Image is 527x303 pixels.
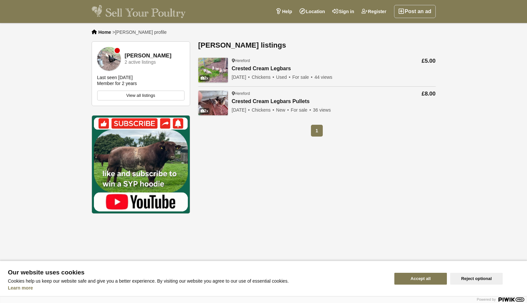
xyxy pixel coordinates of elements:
a: View all listings [97,91,185,100]
span: 44 views [315,75,332,80]
span: For sale [292,75,313,80]
span: Used [276,75,291,80]
span: New [276,107,290,113]
span: Powered by [477,297,496,301]
span: Chickens [252,75,275,80]
div: Last seen [DATE] [97,75,133,80]
div: Member is offline [115,48,120,53]
p: Cookies help us keep our website safe and give you a better experience. By visiting our website y... [8,278,386,284]
span: 36 views [313,107,331,113]
button: Accept all [394,273,447,285]
span: 1 [311,125,323,137]
span: [DATE] [232,75,251,80]
span: £5.00 [422,58,436,64]
img: Crested Cream Legbars [198,58,228,82]
strong: [PERSON_NAME] [125,53,172,59]
img: Mat Atkinson Farming YouTube Channel [92,115,190,214]
a: Crested Cream Legbars [232,66,333,72]
a: Learn more [8,285,33,291]
span: Our website uses cookies [8,269,386,276]
a: Crested Cream Legbars Pullets [232,98,331,105]
span: Chickens [252,107,275,113]
img: Sell Your Poultry [92,5,186,18]
a: Location [296,5,329,18]
div: 2 active listings [125,60,156,65]
div: Hereford [232,91,331,96]
a: Register [358,5,390,18]
span: [DATE] [232,107,251,113]
button: Reject optional [450,273,503,285]
div: Member for 2 years [97,80,137,86]
span: [PERSON_NAME] profile [115,30,166,35]
li: > [112,30,166,35]
div: 2 [199,108,210,114]
a: Home [99,30,111,35]
div: Hereford [232,58,333,63]
span: £8.00 [422,91,436,97]
a: Sign in [329,5,358,18]
div: 2 [199,75,210,81]
img: Graham Powell [97,47,121,71]
h1: [PERSON_NAME] listings [198,41,436,49]
a: Help [272,5,296,18]
a: Post an ad [394,5,436,18]
img: Crested Cream Legbars Pullets [198,91,228,115]
span: For sale [291,107,312,113]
